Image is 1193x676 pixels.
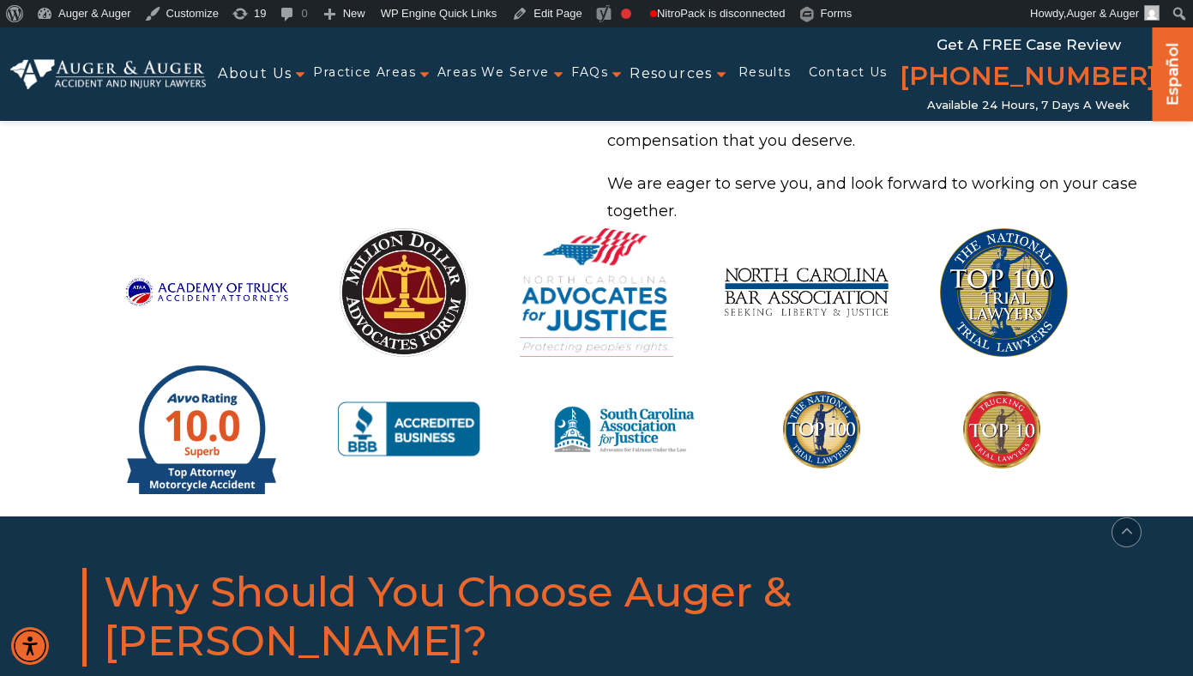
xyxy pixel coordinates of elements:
img: South Carolina Association for Justice [542,365,705,494]
img: North Carolina Bar Association [725,228,888,357]
img: Auger & Auger Accident and Injury Lawyers Logo [10,59,206,89]
span: Available 24 Hours, 7 Days a Week [927,99,1130,112]
a: [PHONE_NUMBER] [900,57,1157,99]
img: BBB Accredited Business [328,365,491,494]
a: Español [1160,27,1187,117]
span: Get a FREE Case Review [937,36,1121,53]
h2: Why Should You Choose Auger & [PERSON_NAME]? [82,568,1112,667]
button: scroll to up [1112,517,1142,547]
div: Focus keyphrase not set [621,9,631,19]
a: Practice Areas [313,55,416,90]
img: Academy-of-Truck-Accident-Attorneys [125,228,288,357]
img: avvo-motorcycle [127,365,276,494]
a: Results [738,55,792,90]
img: Top 100 Trial Lawyers [940,228,1068,357]
img: MillionDollarAdvocatesForum [340,228,468,357]
div: Accessibility Menu [11,627,49,665]
span: Resources [630,55,713,94]
a: FAQs [571,55,609,90]
a: Contact Us [809,55,888,90]
p: We are eager to serve you, and look forward to working on your case together. [607,170,1184,226]
span: About Us [218,55,292,94]
span: Auger & Auger [1066,7,1139,20]
img: North Carolina Advocates for Justice [520,228,673,357]
a: Areas We Serve [437,55,550,90]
